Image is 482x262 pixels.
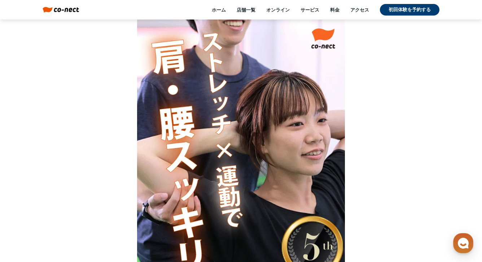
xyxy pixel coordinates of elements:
[330,7,339,13] a: 料金
[212,7,226,13] a: ホーム
[266,7,290,13] a: オンライン
[237,7,255,13] a: 店舗一覧
[301,7,319,13] a: サービス
[350,7,369,13] a: アクセス
[380,4,439,16] a: 初回体験を予約する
